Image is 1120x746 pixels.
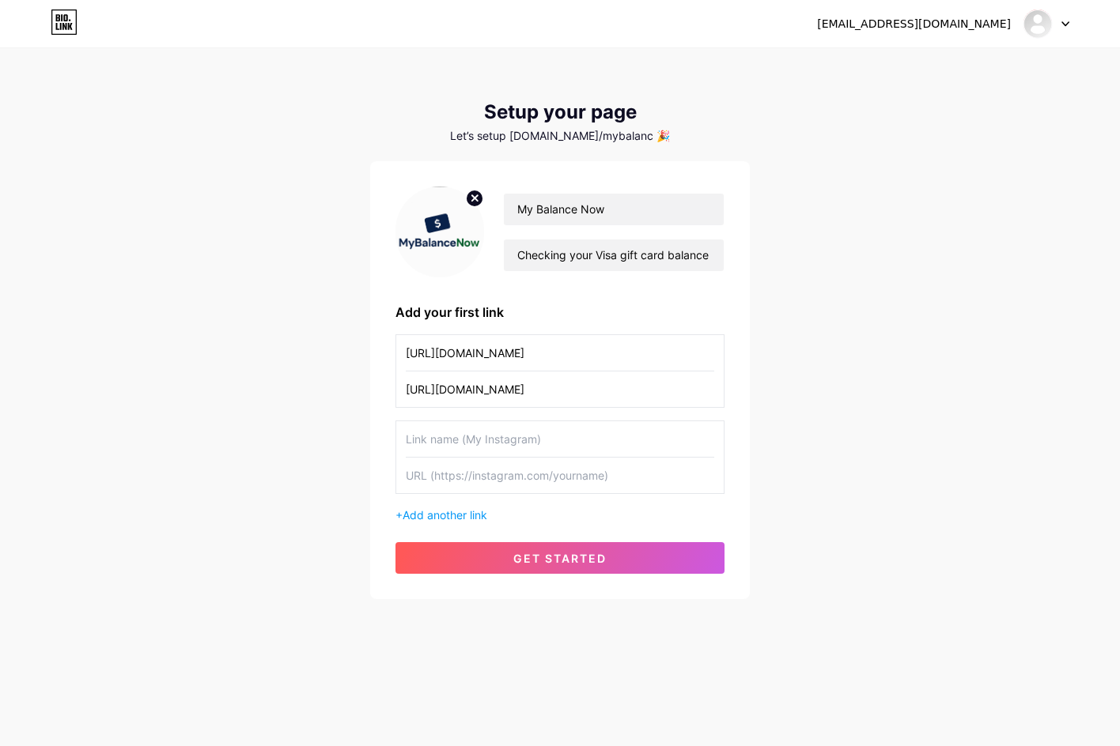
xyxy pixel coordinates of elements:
[406,371,714,407] input: URL (https://instagram.com/yourname)
[1023,9,1053,39] img: My Balance Now
[370,101,750,123] div: Setup your page
[395,186,484,277] img: profile pic
[395,542,725,574] button: get started
[504,194,724,225] input: Your name
[406,458,714,493] input: URL (https://instagram.com/yourname)
[513,552,607,565] span: get started
[395,507,725,523] div: +
[504,239,724,271] input: bio
[406,335,714,371] input: Link name (My Instagram)
[406,421,714,457] input: Link name (My Instagram)
[403,508,487,522] span: Add another link
[395,303,725,322] div: Add your first link
[817,16,1011,32] div: [EMAIL_ADDRESS][DOMAIN_NAME]
[370,130,750,142] div: Let’s setup [DOMAIN_NAME]/mybalanc 🎉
